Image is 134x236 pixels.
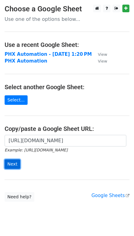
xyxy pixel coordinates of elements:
h4: Copy/paste a Google Sheet URL: [5,125,129,132]
input: Next [5,159,20,169]
a: Select... [5,95,28,105]
input: Paste your Google Sheet URL here [5,135,126,147]
a: PHX Automation - [DATE] 1:20 PM [5,51,92,57]
small: View [98,52,107,57]
iframe: Chat Widget [103,207,134,236]
small: Example: [URL][DOMAIN_NAME] [5,148,67,152]
h4: Use a recent Google Sheet: [5,41,129,48]
a: View [92,58,107,64]
p: Use one of the options below... [5,16,129,22]
h4: Select another Google Sheet: [5,83,129,91]
a: PHX Automation [5,58,47,64]
h3: Choose a Google Sheet [5,5,129,13]
a: Need help? [5,192,34,202]
a: Google Sheets [91,193,129,198]
a: View [92,51,107,57]
small: View [98,59,107,63]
